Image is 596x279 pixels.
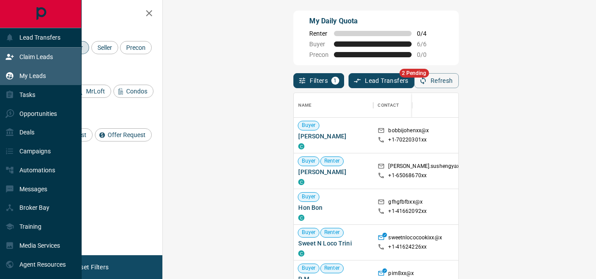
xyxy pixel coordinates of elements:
span: Buyer [298,122,319,129]
div: Offer Request [95,128,152,141]
span: Seller [94,44,115,51]
span: Renter [321,157,343,165]
span: Renter [309,30,329,37]
span: Renter [321,264,343,272]
span: MrLoft [83,88,108,95]
p: bobbijohenxx@x [388,127,429,136]
span: Buyer [298,264,319,272]
span: Buyer [298,193,319,201]
div: Contact [378,93,399,118]
span: Offer Request [105,131,149,138]
div: MrLoft [73,85,111,98]
p: +1- 70220301xx [388,136,427,144]
p: sweetnlococookixx@x [388,234,442,243]
p: +1- 41624226xx [388,243,427,251]
div: Name [294,93,373,118]
div: Seller [91,41,118,54]
button: Reset Filters [67,260,114,275]
span: Precon [309,51,329,58]
span: 6 / 6 [417,41,436,48]
span: Precon [123,44,149,51]
span: Buyer [298,229,319,236]
div: Condos [113,85,154,98]
div: Name [298,93,311,118]
p: gfhgfbfbxx@x [388,198,423,208]
p: +1- 41662092xx [388,208,427,215]
div: condos.ca [298,250,304,257]
span: [PERSON_NAME] [298,167,369,176]
p: +1- 65068670xx [388,172,427,179]
span: [PERSON_NAME] [298,132,369,141]
span: 1 [332,78,338,84]
span: Sweet N Loco Trini [298,239,369,248]
div: condos.ca [298,215,304,221]
h2: Filters [28,9,154,19]
span: 2 Pending [399,69,429,78]
span: Condos [123,88,150,95]
button: Lead Transfers [349,73,414,88]
button: Refresh [414,73,459,88]
p: My Daily Quota [309,16,436,26]
div: Contact [373,93,444,118]
div: Precon [120,41,152,54]
button: Filters1 [293,73,344,88]
p: [PERSON_NAME].sushengyaxx@x [388,163,470,172]
span: 0 / 4 [417,30,436,37]
div: condos.ca [298,179,304,185]
span: Buyer [298,157,319,165]
div: condos.ca [298,143,304,149]
span: Buyer [309,41,329,48]
span: Hon Bon [298,203,369,212]
span: 0 / 0 [417,51,436,58]
span: Renter [321,229,343,236]
p: pim8xx@x [388,270,414,279]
